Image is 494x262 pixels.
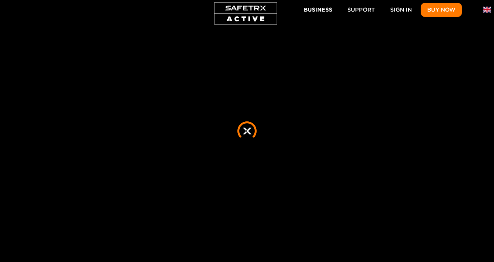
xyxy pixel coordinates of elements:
a: Support [341,3,381,17]
span: Support [347,5,375,15]
span: Business [304,5,332,15]
img: en [483,6,491,14]
span: Sign In [390,5,412,15]
a: Sign In [384,3,418,17]
button: Business [298,2,338,17]
button: Buy Now [421,3,462,17]
span: Buy Now [427,5,455,15]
